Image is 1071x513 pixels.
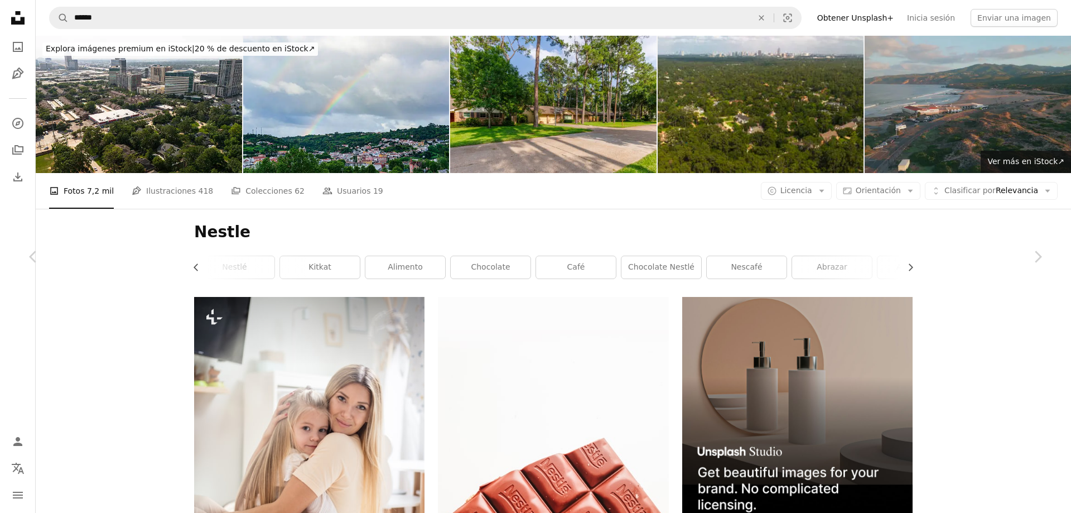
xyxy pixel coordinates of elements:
[243,36,450,173] img: Los arcos del arco iris sobre las casas del paisaje urbano se encuentran en medio de verdes colin...
[971,9,1058,27] button: Enviar una imagen
[194,256,206,279] button: desplazar lista a la izquierda
[36,36,325,63] a: Explora imágenes premium en iStock|20 % de descuento en iStock↗
[49,7,802,29] form: Encuentra imágenes en todo el sitio
[7,484,29,506] button: Menú
[749,7,774,28] button: Borrar
[944,186,996,195] span: Clasificar por
[1004,203,1071,310] a: Siguiente
[981,151,1071,173] a: Ver más en iStock↗
[231,173,305,209] a: Colecciones 62
[856,186,901,195] span: Orientación
[7,430,29,453] a: Iniciar sesión / Registrarse
[451,256,530,279] a: chocolate
[7,139,29,161] a: Colecciones
[365,256,445,279] a: alimento
[707,256,787,279] a: Nescafé
[198,185,213,197] span: 418
[944,185,1038,196] span: Relevancia
[7,36,29,58] a: Fotos
[987,157,1064,166] span: Ver más en iStock ↗
[761,182,832,200] button: Licencia
[877,256,957,279] a: Abrazando
[900,256,913,279] button: desplazar lista a la derecha
[7,112,29,135] a: Explorar
[774,7,801,28] button: Búsqueda visual
[46,44,195,53] span: Explora imágenes premium en iStock |
[438,497,668,507] a: Chocolate Nestlé
[295,185,305,197] span: 62
[7,166,29,188] a: Historial de descargas
[836,182,920,200] button: Orientación
[46,44,315,53] span: 20 % de descuento en iStock ↗
[450,36,657,173] img: Propiedad de vivienda y prosperidad en el rico área residencial de East Houston, Texas. Las casas...
[132,173,213,209] a: Ilustraciones 418
[900,9,962,27] a: Inicia sesión
[780,186,812,195] span: Licencia
[50,7,69,28] button: Buscar en Unsplash
[322,173,383,209] a: Usuarios 19
[792,256,872,279] a: abrazar
[36,36,242,173] img: Los frondosos vecindarios residenciales se encuentran cerca del centro de Houston en Texas
[925,182,1058,200] button: Clasificar porRelevancia
[811,9,900,27] a: Obtener Unsplash+
[658,36,864,173] img: Zona residencial verde con el horizonte del centro de Houston en la distancia. Las casas de lujo ...
[7,63,29,85] a: Ilustraciones
[195,256,274,279] a: Nestlé
[7,457,29,480] button: Idioma
[280,256,360,279] a: Kitkat
[194,465,424,475] a: Madre e hija sentadas en el suelo abrazadas y mirando a la cámara.
[621,256,701,279] a: Chocolate Nestlé
[536,256,616,279] a: café
[194,222,913,242] h1: Nestle
[865,36,1071,173] img: Serena luz de la puesta del sol de la carretera de la playa. Vista aérea de la ciudad costera que...
[373,185,383,197] span: 19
